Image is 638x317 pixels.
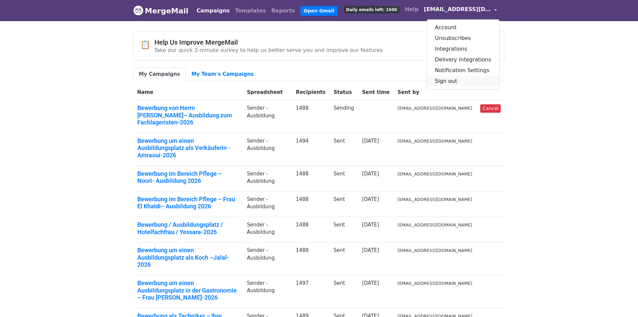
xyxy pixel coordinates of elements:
[362,171,379,177] a: [DATE]
[133,67,186,81] a: My Campaigns
[133,4,189,18] a: MergeMail
[243,275,292,308] td: Sender -Ausbildung
[292,275,330,308] td: 1497
[243,85,292,100] th: Spreadsheet
[398,222,472,227] small: [EMAIL_ADDRESS][DOMAIN_NAME]
[186,67,260,81] a: My Team's Campaigns
[427,19,500,90] div: [EMAIL_ADDRESS][DOMAIN_NAME]
[427,22,499,33] a: Account
[232,4,269,17] a: Templates
[330,133,358,166] td: Sent
[154,47,383,54] p: Take our quick 2-minute survey to help us better serve you and improve our features
[362,196,379,202] a: [DATE]
[300,6,338,16] a: Open Gmail
[137,279,239,301] a: Bewerbung um einen Ausbildungsplatz in der Gastronomie – Frau [PERSON_NAME]-2026
[133,5,143,15] img: MergeMail logo
[394,85,476,100] th: Sent by
[398,281,472,286] small: [EMAIL_ADDRESS][DOMAIN_NAME]
[421,3,500,18] a: [EMAIL_ADDRESS][DOMAIN_NAME]
[427,76,499,87] a: Sign out
[292,133,330,166] td: 1494
[137,137,239,159] a: Bewerbung um einen Ausbildungsplatz als Verkäuferin - Amraoui-2026
[269,4,298,17] a: Reports
[402,3,421,16] a: Help
[398,248,472,253] small: [EMAIL_ADDRESS][DOMAIN_NAME]
[398,171,472,176] small: [EMAIL_ADDRESS][DOMAIN_NAME]
[330,243,358,275] td: Sent
[424,5,491,13] span: [EMAIL_ADDRESS][DOMAIN_NAME]
[330,100,358,133] td: Sending
[398,197,472,202] small: [EMAIL_ADDRESS][DOMAIN_NAME]
[330,191,358,217] td: Sent
[362,222,379,228] a: [DATE]
[292,166,330,191] td: 1488
[137,170,239,184] a: Bewerbung im Bereich Pflege – Noori- Ausbildung 2026
[137,196,239,210] a: Bewerbung im Bereich Pflege – Frau El Khaldi– Ausbildung 2026
[243,243,292,275] td: Sender -Ausbildung
[292,191,330,217] td: 1488
[358,85,394,100] th: Sent time
[154,38,383,46] h4: Help Us Improve MergeMail
[243,191,292,217] td: Sender -Ausbildung
[362,247,379,253] a: [DATE]
[330,275,358,308] td: Sent
[292,85,330,100] th: Recipients
[243,217,292,242] td: Sender -Ausbildung
[243,133,292,166] td: Sender -Ausbildung
[362,138,379,144] a: [DATE]
[605,285,638,317] div: Chat-Widget
[330,217,358,242] td: Sent
[292,217,330,242] td: 1488
[427,65,499,76] a: Notification Settings
[427,54,499,65] a: Delivery Integrations
[243,166,292,191] td: Sender -Ausbildung
[137,104,239,126] a: Bewerbung von Herrn [PERSON_NAME]– Ausbildung zum Fachlageristen-2026
[398,106,472,111] small: [EMAIL_ADDRESS][DOMAIN_NAME]
[137,247,239,268] a: Bewerbung um einen Ausbildungsplatz als Koch –Jalal-2026
[330,166,358,191] td: Sent
[243,100,292,133] td: Sender -Ausbildung
[605,285,638,317] iframe: Chat Widget
[427,33,499,44] a: Unsubscribes
[194,4,232,17] a: Campaigns
[398,139,472,144] small: [EMAIL_ADDRESS][DOMAIN_NAME]
[344,6,400,13] span: Daily emails left: 1500
[292,100,330,133] td: 1488
[341,3,402,16] a: Daily emails left: 1500
[480,104,501,113] a: Cancel
[362,280,379,286] a: [DATE]
[330,85,358,100] th: Status
[427,44,499,54] a: Integrations
[137,221,239,235] a: Bewerbung / Ausbildungsplatz / Hotelfachfrau / Yessara-2026
[292,243,330,275] td: 1488
[140,40,154,50] span: 📋
[133,85,243,100] th: Name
